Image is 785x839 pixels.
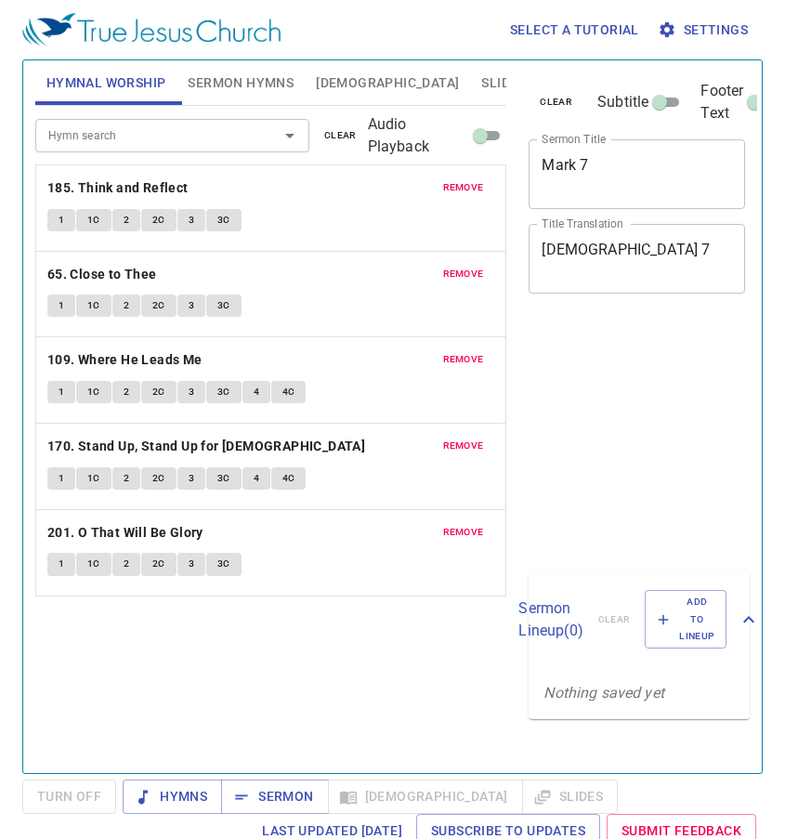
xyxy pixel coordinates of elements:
i: Nothing saved yet [543,684,664,701]
button: 2 [112,467,140,490]
span: remove [443,351,484,368]
textarea: Mark 7 [542,156,732,191]
button: Settings [654,13,755,47]
span: Add to Lineup [657,594,714,645]
b: 109. Where He Leads Me [47,348,203,372]
span: 2 [124,297,129,314]
button: 3C [206,553,242,575]
span: 3C [217,556,230,572]
span: 3 [189,384,194,400]
button: 3C [206,209,242,231]
button: 3C [206,381,242,403]
span: 2C [152,556,165,572]
span: 4C [282,384,295,400]
button: remove [432,263,495,285]
button: Open [277,123,303,149]
span: clear [324,127,357,144]
span: 1C [87,297,100,314]
span: [DEMOGRAPHIC_DATA] [316,72,459,95]
span: 3 [189,556,194,572]
span: remove [443,179,484,196]
span: 1 [59,212,64,229]
span: 1C [87,556,100,572]
span: 3C [217,384,230,400]
button: 1 [47,381,75,403]
button: 4 [242,467,270,490]
span: 3 [189,470,194,487]
button: Hymns [123,780,222,814]
span: 3 [189,212,194,229]
span: 2 [124,212,129,229]
span: 1C [87,384,100,400]
button: remove [432,348,495,371]
button: 3 [177,553,205,575]
button: 3C [206,295,242,317]
button: 3 [177,381,205,403]
button: 2 [112,209,140,231]
span: 1 [59,470,64,487]
span: Audio Playback [368,113,470,158]
button: 1C [76,381,111,403]
span: 2 [124,470,129,487]
button: 2C [141,295,177,317]
span: 3C [217,212,230,229]
button: 2C [141,467,177,490]
span: 3 [189,297,194,314]
span: remove [443,266,484,282]
button: 1 [47,209,75,231]
span: Slides [481,72,525,95]
button: clear [313,125,368,147]
button: Select a tutorial [503,13,647,47]
span: 2C [152,470,165,487]
button: Sermon [221,780,328,814]
button: 3 [177,467,205,490]
span: Settings [661,19,748,42]
span: Subtitle [597,91,648,113]
button: 1C [76,553,111,575]
button: 2 [112,553,140,575]
span: Select a tutorial [510,19,639,42]
span: remove [443,524,484,541]
span: 1 [59,384,64,400]
button: 2C [141,553,177,575]
span: 2C [152,297,165,314]
button: remove [432,177,495,199]
b: 185. Think and Reflect [47,177,189,200]
span: 1 [59,297,64,314]
span: 4 [254,470,259,487]
b: 201. O That Will Be Glory [47,521,203,544]
span: clear [540,94,572,111]
button: 4C [271,467,307,490]
span: 4C [282,470,295,487]
span: 3C [217,297,230,314]
button: 2C [141,209,177,231]
span: 1C [87,470,100,487]
button: 3 [177,295,205,317]
button: remove [432,435,495,457]
button: 3 [177,209,205,231]
button: Add to Lineup [645,590,726,649]
button: 2 [112,295,140,317]
b: 65. Close to Thee [47,263,157,286]
button: 1 [47,467,75,490]
button: 1C [76,295,111,317]
button: 1C [76,209,111,231]
span: Sermon Hymns [188,72,294,95]
button: 201. O That Will Be Glory [47,521,206,544]
button: 4C [271,381,307,403]
span: 2 [124,384,129,400]
button: 2C [141,381,177,403]
span: Hymns [137,785,207,808]
span: 1C [87,212,100,229]
button: 3C [206,467,242,490]
div: Sermon Lineup(0)clearAdd to Lineup [529,571,750,667]
button: 2 [112,381,140,403]
button: remove [432,521,495,544]
span: 2 [124,556,129,572]
span: remove [443,438,484,454]
img: True Jesus Church [22,13,281,46]
button: 1 [47,295,75,317]
span: Footer Text [700,80,743,125]
button: 65. Close to Thee [47,263,160,286]
span: 4 [254,384,259,400]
